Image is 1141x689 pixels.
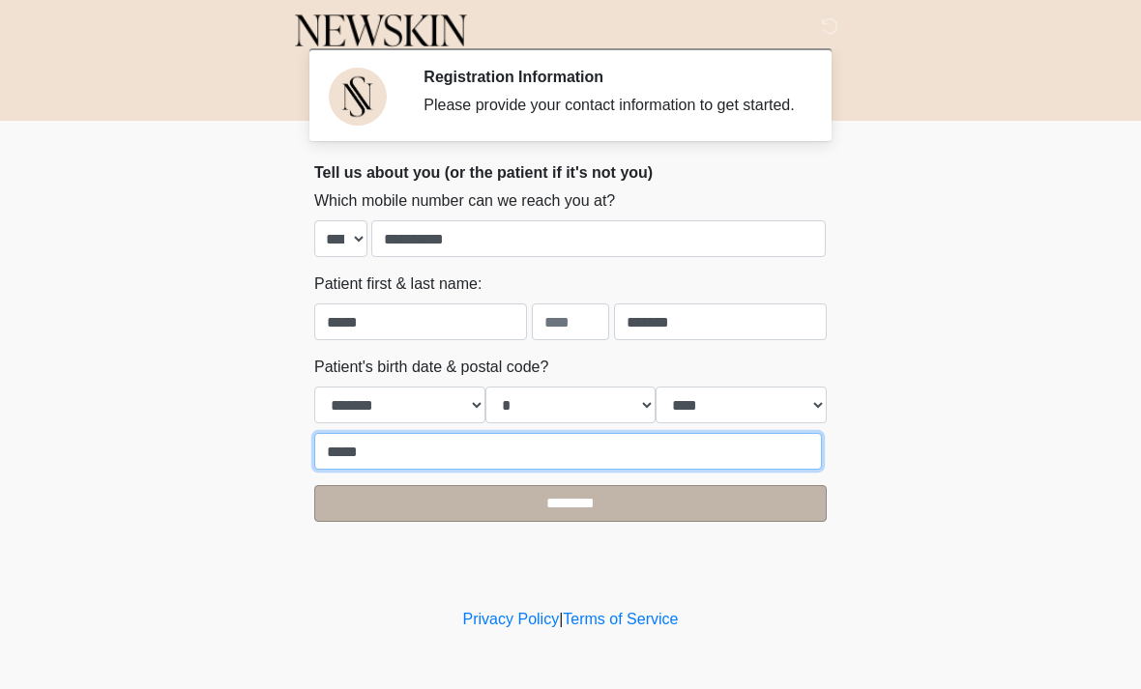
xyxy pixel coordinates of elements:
img: Agent Avatar [329,68,387,126]
div: Please provide your contact information to get started. [424,94,798,117]
a: Terms of Service [563,611,678,627]
a: | [559,611,563,627]
label: Patient's birth date & postal code? [314,356,548,379]
label: Patient first & last name: [314,273,482,296]
label: Which mobile number can we reach you at? [314,189,615,213]
img: Newskin Logo [295,14,467,47]
h2: Registration Information [424,68,798,86]
a: Privacy Policy [463,611,560,627]
h2: Tell us about you (or the patient if it's not you) [314,163,827,182]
